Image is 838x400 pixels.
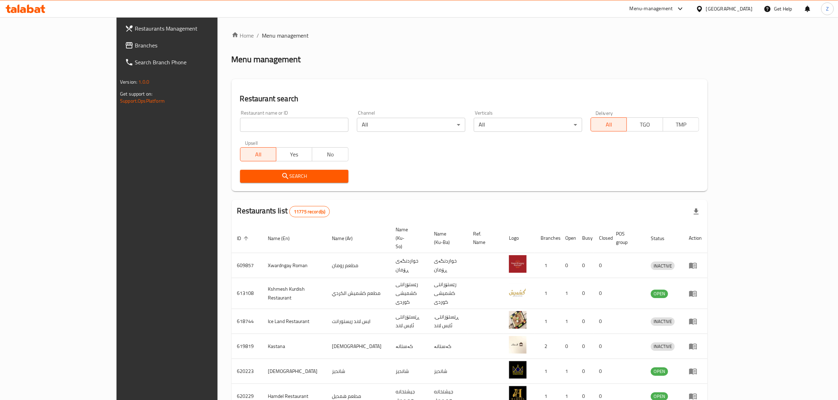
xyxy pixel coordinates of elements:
[237,234,251,243] span: ID
[390,334,428,359] td: کەستانە
[593,334,610,359] td: 0
[651,317,675,325] span: INACTIVE
[119,54,257,71] a: Search Branch Phone
[651,367,668,375] span: OPEN
[120,96,165,105] a: Support.OpsPlatform
[560,309,576,334] td: 1
[119,37,257,54] a: Branches
[268,234,299,243] span: Name (En)
[689,289,702,298] div: Menu
[263,334,326,359] td: Kastana
[651,234,674,243] span: Status
[509,283,527,301] img: Kshmesh Kurdish Restaurant
[576,278,593,309] td: 0
[535,223,560,253] th: Branches
[689,317,702,325] div: Menu
[560,223,576,253] th: Open
[591,117,627,131] button: All
[240,118,348,132] input: Search for restaurant name or ID..
[535,334,560,359] td: 2
[428,253,468,278] td: خواردنگەی ڕۆمان
[434,230,459,246] span: Name (Ku-Ba)
[257,31,259,40] li: /
[332,234,362,243] span: Name (Ar)
[276,147,312,161] button: Yes
[509,336,527,354] img: Kastana
[576,253,593,278] td: 0
[263,309,326,334] td: Ice Land Restaurant
[509,255,527,273] img: Xwardngay Roman
[560,278,576,309] td: 1
[560,334,576,359] td: 0
[651,342,675,351] div: INACTIVE
[245,140,258,145] label: Upsell
[279,149,309,160] span: Yes
[593,278,610,309] td: 0
[237,206,330,217] h2: Restaurants list
[232,31,707,40] nav: breadcrumb
[560,253,576,278] td: 0
[232,54,301,65] h2: Menu management
[428,359,468,384] td: شانديز
[290,208,329,215] span: 11775 record(s)
[576,309,593,334] td: 0
[390,309,428,334] td: ڕێستۆرانتی ئایس لاند
[535,359,560,384] td: 1
[289,206,330,217] div: Total records count
[428,309,468,334] td: .ڕێستۆرانتی ئایس لاند
[689,261,702,270] div: Menu
[688,203,705,220] div: Export file
[651,290,668,298] span: OPEN
[326,278,390,309] td: مطعم كشميش الكردي
[683,223,707,253] th: Action
[663,117,699,131] button: TMP
[626,117,663,131] button: TGO
[630,5,673,13] div: Menu-management
[474,118,582,132] div: All
[396,225,420,251] span: Name (Ku-So)
[120,89,152,98] span: Get support on:
[509,361,527,379] img: Shandiz
[428,334,468,359] td: کەستانە
[535,278,560,309] td: 1
[509,311,527,329] img: Ice Land Restaurant
[390,253,428,278] td: خواردنگەی ڕۆمان
[535,309,560,334] td: 1
[312,147,348,161] button: No
[263,253,326,278] td: Xwardngay Roman
[240,93,699,104] h2: Restaurant search
[473,230,495,246] span: Ref. Name
[689,367,702,375] div: Menu
[120,77,137,86] span: Version:
[593,309,610,334] td: 0
[240,147,276,161] button: All
[666,120,696,130] span: TMP
[135,58,251,66] span: Search Branch Phone
[326,309,390,334] td: ايس لاند ريستورانت
[630,120,660,130] span: TGO
[390,359,428,384] td: شانديز
[826,5,829,13] span: Z
[651,262,675,270] span: INACTIVE
[535,253,560,278] td: 1
[594,120,624,130] span: All
[326,359,390,384] td: شانديز
[315,149,345,160] span: No
[135,24,251,33] span: Restaurants Management
[428,278,468,309] td: رێستۆرانتی کشمیشى كوردى
[135,41,251,50] span: Branches
[576,359,593,384] td: 0
[560,359,576,384] td: 1
[503,223,535,253] th: Logo
[246,172,343,181] span: Search
[706,5,752,13] div: [GEOGRAPHIC_DATA]
[593,253,610,278] td: 0
[596,110,613,115] label: Delivery
[390,278,428,309] td: رێستۆرانتی کشمیشى كوردى
[119,20,257,37] a: Restaurants Management
[593,223,610,253] th: Closed
[616,230,637,246] span: POS group
[262,31,309,40] span: Menu management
